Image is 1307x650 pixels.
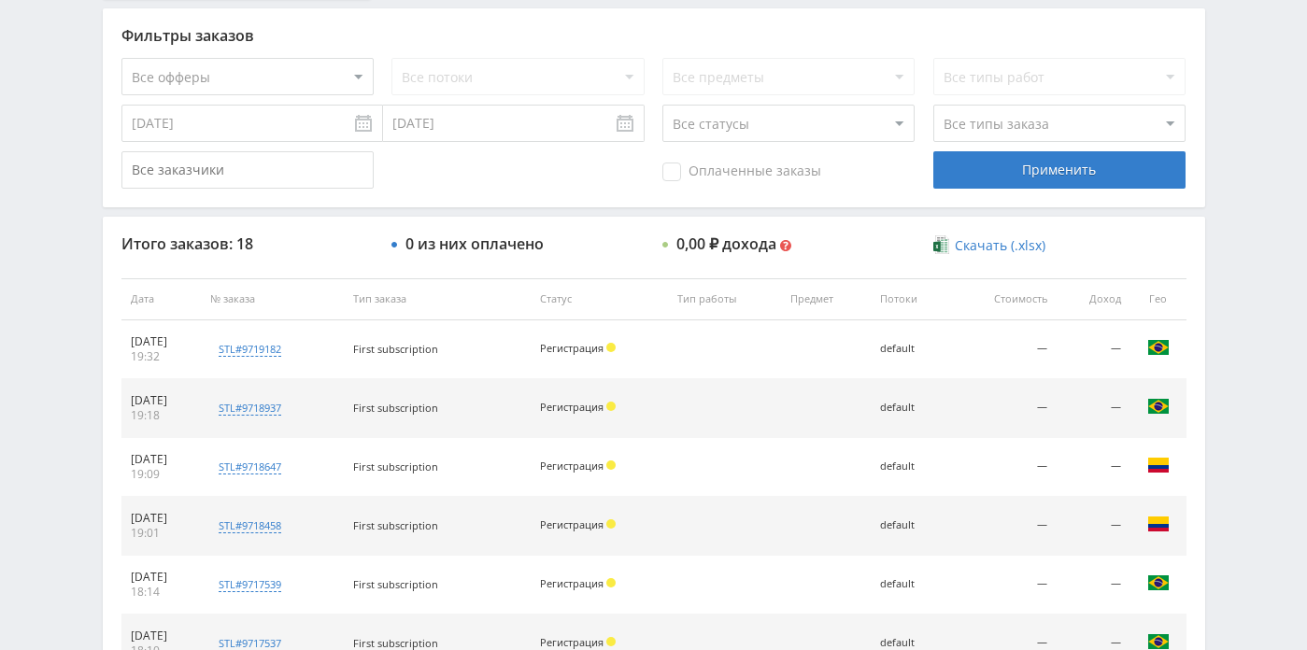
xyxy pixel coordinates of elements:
[1057,320,1130,379] td: —
[662,162,821,181] span: Оплаченные заказы
[219,518,281,533] div: stl#9718458
[121,27,1186,44] div: Фильтры заказов
[880,402,943,414] div: default
[606,578,616,587] span: Холд
[880,460,943,473] div: default
[353,636,438,650] span: First subscription
[952,320,1057,379] td: —
[131,334,192,349] div: [DATE]
[219,342,281,357] div: stl#9719182
[668,278,781,320] th: Тип работы
[131,393,192,408] div: [DATE]
[606,637,616,646] span: Холд
[606,343,616,352] span: Холд
[1057,497,1130,556] td: —
[676,235,776,252] div: 0,00 ₽ дохода
[952,497,1057,556] td: —
[1130,278,1186,320] th: Гео
[1147,454,1170,476] img: col.png
[781,278,871,320] th: Предмет
[131,349,192,364] div: 19:32
[131,452,192,467] div: [DATE]
[933,235,949,254] img: xlsx
[353,459,438,473] span: First subscription
[606,519,616,529] span: Холд
[131,467,192,482] div: 19:09
[540,576,604,590] span: Регистрация
[606,402,616,411] span: Холд
[952,278,1057,320] th: Стоимость
[933,151,1186,189] div: Применить
[871,278,952,320] th: Потоки
[353,518,438,532] span: First subscription
[952,379,1057,438] td: —
[540,459,604,473] span: Регистрация
[880,519,943,531] div: default
[540,400,604,414] span: Регистрация
[131,511,192,526] div: [DATE]
[344,278,531,320] th: Тип заказа
[606,460,616,470] span: Холд
[405,235,544,252] div: 0 из них оплачено
[219,459,281,474] div: stl#9718647
[353,577,438,591] span: First subscription
[201,278,344,320] th: № заказа
[1147,572,1170,594] img: bra.png
[121,151,374,189] input: Все заказчики
[131,570,192,585] div: [DATE]
[540,635,604,649] span: Регистрация
[131,629,192,643] div: [DATE]
[540,517,604,531] span: Регистрация
[1147,395,1170,417] img: bra.png
[1057,379,1130,438] td: —
[952,438,1057,497] td: —
[219,577,281,592] div: stl#9717539
[1057,278,1130,320] th: Доход
[933,236,1045,255] a: Скачать (.xlsx)
[121,235,374,252] div: Итого заказов: 18
[1057,438,1130,497] td: —
[131,408,192,423] div: 19:18
[121,278,202,320] th: Дата
[880,343,943,355] div: default
[880,637,943,649] div: default
[131,585,192,600] div: 18:14
[955,238,1045,253] span: Скачать (.xlsx)
[131,526,192,541] div: 19:01
[531,278,668,320] th: Статус
[1057,556,1130,615] td: —
[1147,336,1170,359] img: bra.png
[880,578,943,590] div: default
[219,401,281,416] div: stl#9718937
[540,341,604,355] span: Регистрация
[952,556,1057,615] td: —
[1147,513,1170,535] img: col.png
[353,342,438,356] span: First subscription
[353,401,438,415] span: First subscription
